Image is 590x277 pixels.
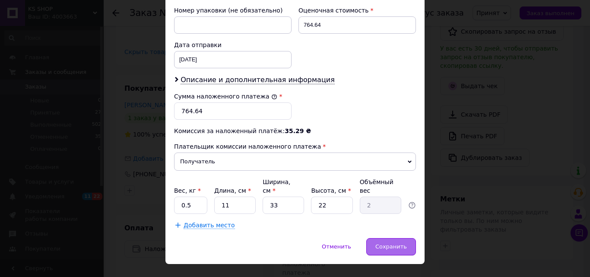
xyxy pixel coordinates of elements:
label: Вес, кг [174,187,201,194]
div: Номер упаковки (не обязательно) [174,6,292,15]
span: 35.29 ₴ [285,127,311,134]
span: Отменить [322,243,351,250]
div: Комиссия за наложенный платёж: [174,127,416,135]
span: Получатель [174,153,416,171]
div: Оценочная стоимость [298,6,416,15]
span: Описание и дополнительная информация [181,76,335,84]
span: Добавить место [184,222,235,229]
div: Объёмный вес [360,178,401,195]
label: Ширина, см [263,178,290,194]
label: Высота, см [311,187,351,194]
label: Длина, см [214,187,251,194]
label: Сумма наложенного платежа [174,93,277,100]
span: Плательщик комиссии наложенного платежа [174,143,321,150]
div: Дата отправки [174,41,292,49]
span: Сохранить [375,243,407,250]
